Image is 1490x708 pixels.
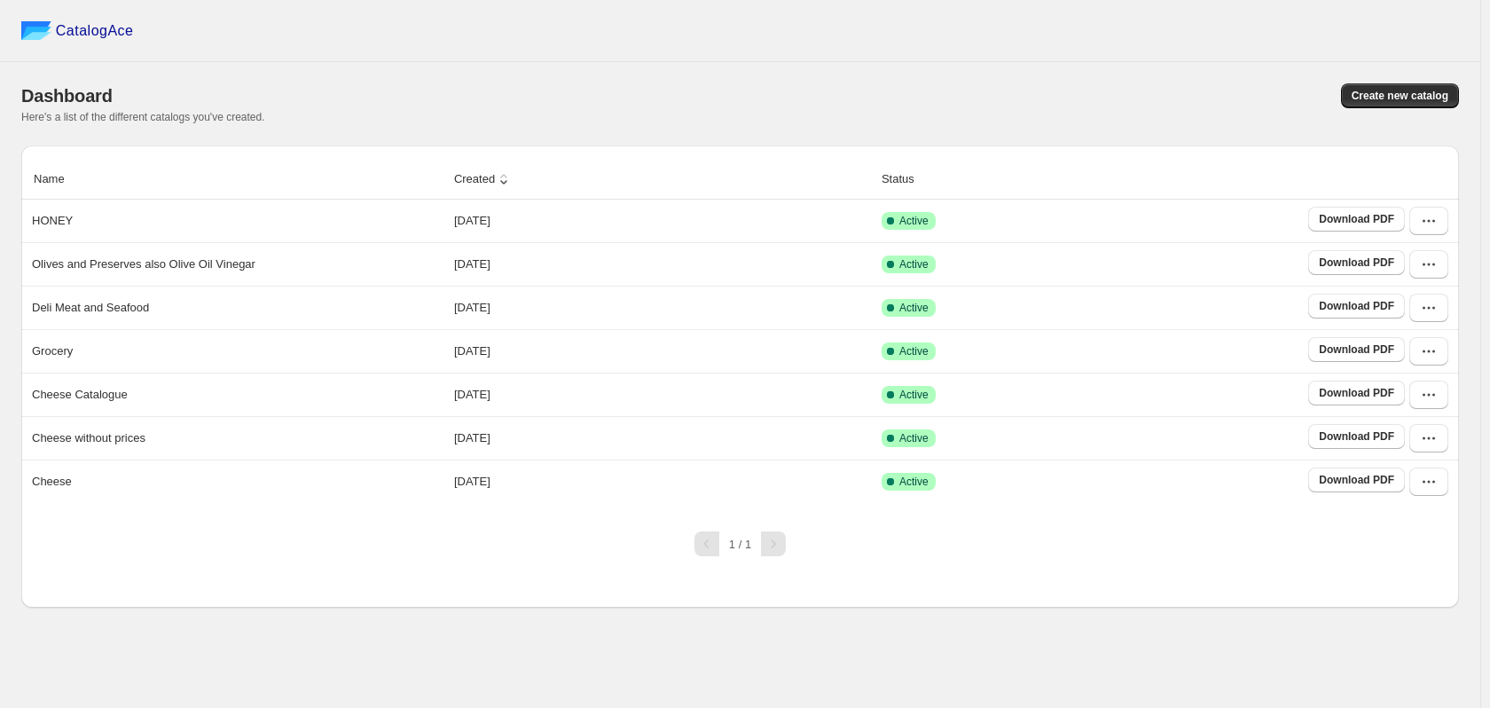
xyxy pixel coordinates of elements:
[729,538,751,551] span: 1 / 1
[32,473,72,491] p: Cheese
[1308,294,1405,319] a: Download PDF
[899,431,929,445] span: Active
[899,388,929,402] span: Active
[32,386,128,404] p: Cheese Catalogue
[449,460,876,503] td: [DATE]
[449,373,876,416] td: [DATE]
[449,200,876,242] td: [DATE]
[899,475,929,489] span: Active
[1319,473,1394,487] span: Download PDF
[21,21,51,40] img: catalog ace
[1308,381,1405,405] a: Download PDF
[879,162,935,196] button: Status
[1319,386,1394,400] span: Download PDF
[899,344,929,358] span: Active
[31,162,85,196] button: Name
[1319,342,1394,357] span: Download PDF
[1319,256,1394,270] span: Download PDF
[449,242,876,286] td: [DATE]
[899,214,929,228] span: Active
[1319,429,1394,444] span: Download PDF
[32,342,73,360] p: Grocery
[1308,424,1405,449] a: Download PDF
[32,212,73,230] p: HONEY
[1308,207,1405,232] a: Download PDF
[1308,468,1405,492] a: Download PDF
[1308,337,1405,362] a: Download PDF
[32,429,145,447] p: Cheese without prices
[1308,250,1405,275] a: Download PDF
[1319,299,1394,313] span: Download PDF
[1319,212,1394,226] span: Download PDF
[1352,89,1448,103] span: Create new catalog
[449,329,876,373] td: [DATE]
[449,286,876,329] td: [DATE]
[21,111,265,123] span: Here's a list of the different catalogs you've created.
[899,301,929,315] span: Active
[32,299,149,317] p: Deli Meat and Seafood
[32,256,255,273] p: Olives and Preserves also Olive Oil Vinegar
[1341,83,1459,108] button: Create new catalog
[449,416,876,460] td: [DATE]
[56,22,134,40] span: CatalogAce
[899,257,929,271] span: Active
[451,162,515,196] button: Created
[21,86,113,106] span: Dashboard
